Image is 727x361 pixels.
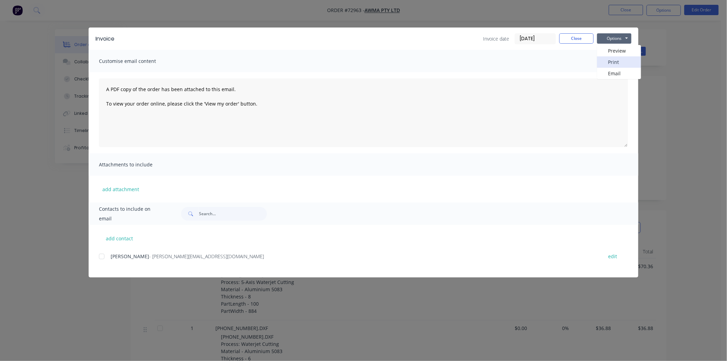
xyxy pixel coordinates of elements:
[99,160,175,169] span: Attachments to include
[604,252,622,261] button: edit
[99,78,628,147] textarea: A PDF copy of the order has been attached to this email. To view your order online, please click ...
[597,45,641,56] button: Preview
[199,207,267,221] input: Search...
[559,33,594,44] button: Close
[597,56,641,68] button: Print
[96,35,114,43] div: Invoice
[597,68,641,79] button: Email
[99,56,175,66] span: Customise email content
[149,253,264,260] span: - [PERSON_NAME][EMAIL_ADDRESS][DOMAIN_NAME]
[99,204,164,223] span: Contacts to include on email
[597,33,631,44] button: Options
[99,233,140,243] button: add contact
[99,184,143,194] button: add attachment
[111,253,149,260] span: [PERSON_NAME]
[483,35,509,42] span: Invoice date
